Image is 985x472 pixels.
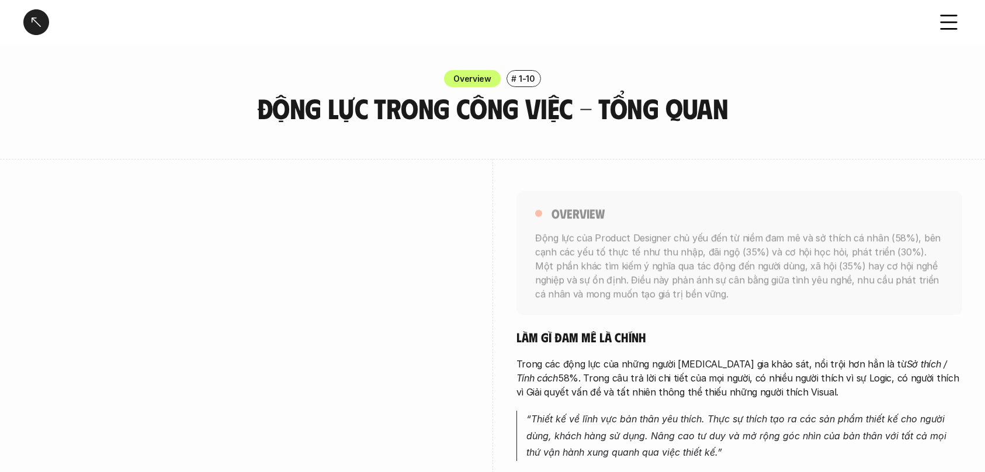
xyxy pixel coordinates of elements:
[244,93,741,124] h3: Động lực trong công việc - Tổng quan
[511,74,516,83] h6: #
[552,205,605,221] h5: overview
[516,358,950,384] em: Sở thích / Tính cách
[519,72,535,85] p: 1-10
[453,72,491,85] p: Overview
[526,413,949,459] em: “Thiết kế về lĩnh vực bản thân yêu thích. Thực sự thích tạo ra các sản phẩm thiết kế cho người dù...
[535,231,944,301] p: Động lực của Product Designer chủ yếu đến từ niềm đam mê và sở thích cá nhân (58%), bên cạnh các ...
[516,329,962,345] h5: Làm gì đam mê là chính
[516,357,962,399] p: Trong các động lực của những người [MEDICAL_DATA] gia khảo sát, nổi trội hơn hẳn là từ 58%. Trong...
